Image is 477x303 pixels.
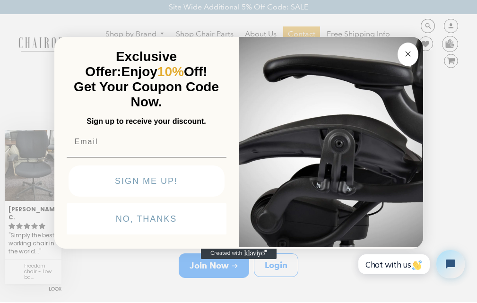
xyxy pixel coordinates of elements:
span: Sign up to receive your discount. [87,117,206,125]
span: Get Your Coupon Code Now. [74,79,219,109]
button: Close dialog [398,43,418,66]
img: 92d77583-a095-41f6-84e7-858462e0427a.jpeg [239,35,423,247]
span: Exclusive Offer: [85,49,177,79]
button: SIGN ME UP! [69,165,225,197]
button: NO, THANKS [67,203,226,234]
span: 10% [157,64,184,79]
iframe: Tidio Chat [351,242,473,286]
input: Email [67,132,226,151]
span: Enjoy Off! [121,64,208,79]
a: Created with Klaviyo - opens in a new tab [201,248,277,259]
